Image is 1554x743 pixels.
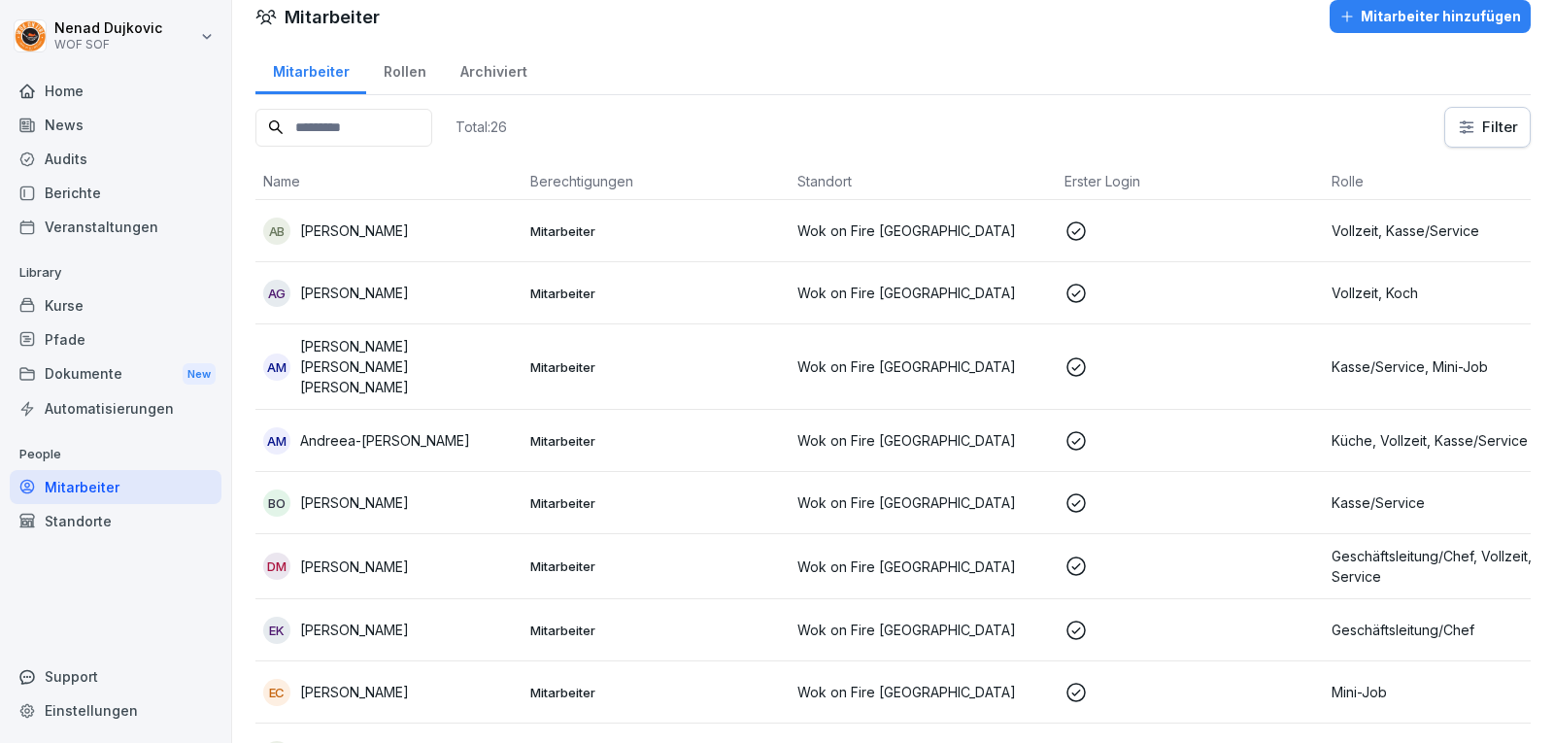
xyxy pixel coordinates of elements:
[530,494,782,512] p: Mitarbeiter
[530,557,782,575] p: Mitarbeiter
[10,356,221,392] div: Dokumente
[10,504,221,538] a: Standorte
[300,283,409,303] p: [PERSON_NAME]
[1339,6,1521,27] div: Mitarbeiter hinzufügen
[530,432,782,450] p: Mitarbeiter
[263,490,290,517] div: BO
[10,142,221,176] a: Audits
[263,427,290,455] div: AM
[797,356,1049,377] p: Wok on Fire [GEOGRAPHIC_DATA]
[54,38,162,51] p: WOF SOF
[366,45,443,94] a: Rollen
[300,620,409,640] p: [PERSON_NAME]
[10,659,221,693] div: Support
[54,20,162,37] p: Nenad Dujkovic
[300,220,409,241] p: [PERSON_NAME]
[790,163,1057,200] th: Standort
[10,288,221,322] a: Kurse
[10,439,221,470] p: People
[523,163,790,200] th: Berechtigungen
[300,492,409,513] p: [PERSON_NAME]
[183,363,216,386] div: New
[285,4,380,30] h1: Mitarbeiter
[797,283,1049,303] p: Wok on Fire [GEOGRAPHIC_DATA]
[1457,118,1518,137] div: Filter
[530,358,782,376] p: Mitarbeiter
[10,257,221,288] p: Library
[10,470,221,504] a: Mitarbeiter
[263,679,290,706] div: EC
[300,336,515,397] p: [PERSON_NAME] [PERSON_NAME] [PERSON_NAME]
[1057,163,1324,200] th: Erster Login
[530,222,782,240] p: Mitarbeiter
[456,118,507,136] p: Total: 26
[263,553,290,580] div: DM
[10,693,221,727] a: Einstellungen
[530,684,782,701] p: Mitarbeiter
[797,430,1049,451] p: Wok on Fire [GEOGRAPHIC_DATA]
[797,620,1049,640] p: Wok on Fire [GEOGRAPHIC_DATA]
[10,74,221,108] a: Home
[263,218,290,245] div: AB
[797,682,1049,702] p: Wok on Fire [GEOGRAPHIC_DATA]
[10,356,221,392] a: DokumenteNew
[797,220,1049,241] p: Wok on Fire [GEOGRAPHIC_DATA]
[300,430,470,451] p: Andreea-[PERSON_NAME]
[263,617,290,644] div: EK
[263,354,290,381] div: AM
[797,492,1049,513] p: Wok on Fire [GEOGRAPHIC_DATA]
[530,285,782,302] p: Mitarbeiter
[10,391,221,425] a: Automatisierungen
[443,45,544,94] a: Archiviert
[263,280,290,307] div: AG
[10,322,221,356] a: Pfade
[255,163,523,200] th: Name
[10,176,221,210] a: Berichte
[1445,108,1530,147] button: Filter
[10,108,221,142] a: News
[300,557,409,577] p: [PERSON_NAME]
[10,210,221,244] a: Veranstaltungen
[530,622,782,639] p: Mitarbeiter
[300,682,409,702] p: [PERSON_NAME]
[797,557,1049,577] p: Wok on Fire [GEOGRAPHIC_DATA]
[255,45,366,94] a: Mitarbeiter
